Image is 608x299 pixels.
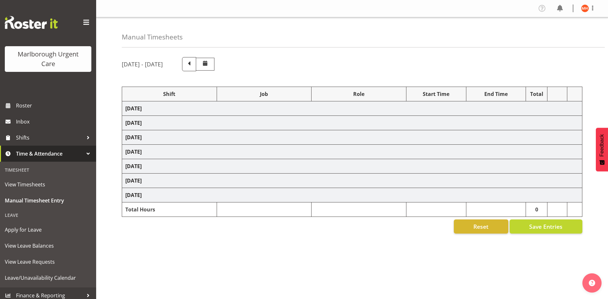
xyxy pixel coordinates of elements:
[122,130,582,145] td: [DATE]
[220,90,308,98] div: Job
[529,222,562,231] span: Save Entries
[315,90,403,98] div: Role
[5,180,91,189] span: View Timesheets
[2,270,95,286] a: Leave/Unavailability Calendar
[16,133,83,142] span: Shifts
[5,257,91,267] span: View Leave Requests
[454,219,508,234] button: Reset
[410,90,463,98] div: Start Time
[473,222,488,231] span: Reset
[122,145,582,159] td: [DATE]
[2,254,95,270] a: View Leave Requests
[5,273,91,283] span: Leave/Unavailability Calendar
[122,159,582,174] td: [DATE]
[122,202,217,217] td: Total Hours
[5,241,91,251] span: View Leave Balances
[599,134,605,157] span: Feedback
[5,225,91,235] span: Apply for Leave
[526,202,547,217] td: 0
[11,49,85,69] div: Marlborough Urgent Care
[5,16,58,29] img: Rosterit website logo
[2,209,95,222] div: Leave
[2,192,95,209] a: Manual Timesheet Entry
[2,163,95,176] div: Timesheet
[510,219,582,234] button: Save Entries
[122,33,183,41] h4: Manual Timesheets
[122,174,582,188] td: [DATE]
[16,101,93,110] span: Roster
[596,128,608,171] button: Feedback - Show survey
[16,117,93,126] span: Inbox
[5,196,91,205] span: Manual Timesheet Entry
[122,61,163,68] h5: [DATE] - [DATE]
[2,222,95,238] a: Apply for Leave
[16,149,83,158] span: Time & Attendance
[122,101,582,116] td: [DATE]
[589,280,595,286] img: help-xxl-2.png
[122,188,582,202] td: [DATE]
[470,90,523,98] div: End Time
[125,90,213,98] div: Shift
[581,4,589,12] img: margret-hall11842.jpg
[529,90,544,98] div: Total
[2,176,95,192] a: View Timesheets
[122,116,582,130] td: [DATE]
[2,238,95,254] a: View Leave Balances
